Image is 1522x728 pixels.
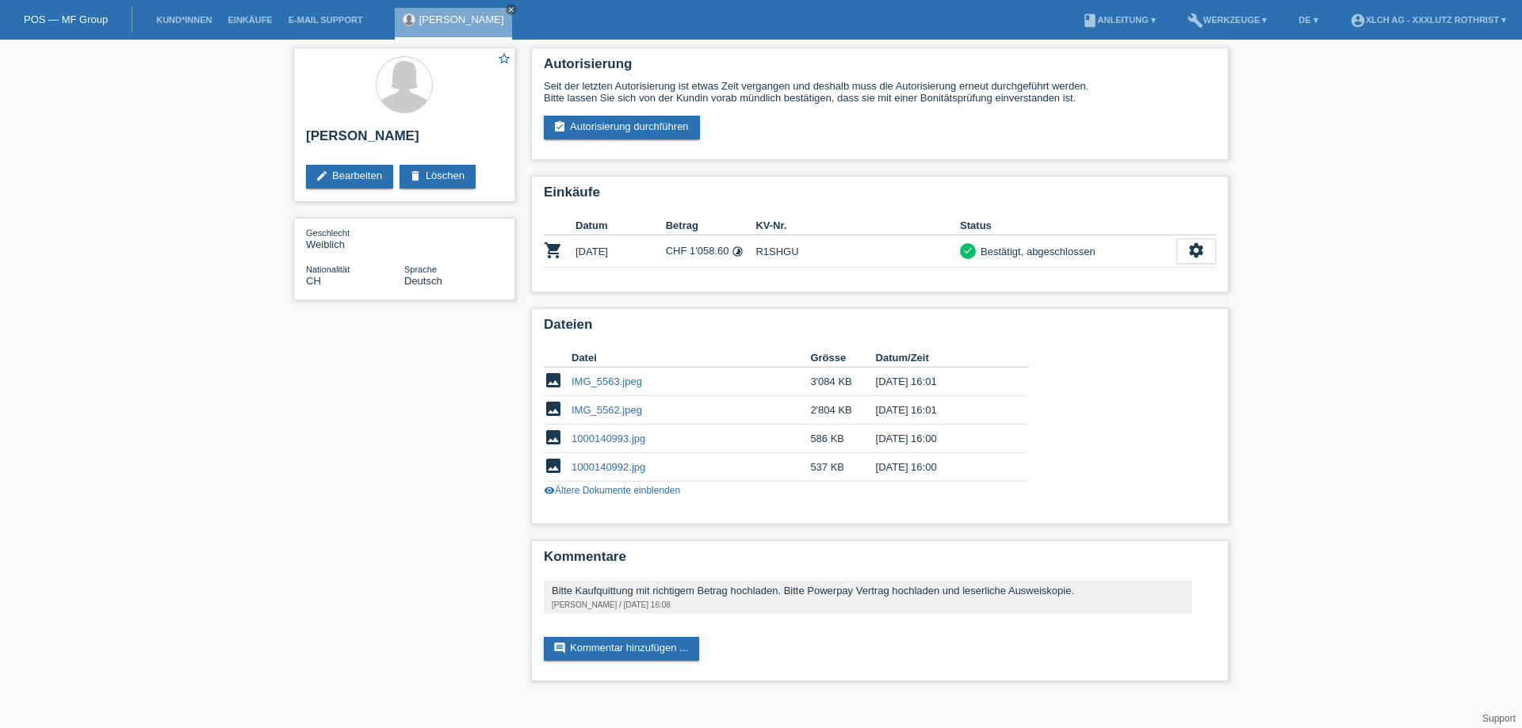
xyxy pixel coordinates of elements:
i: build [1187,13,1203,29]
a: 1000140993.jpg [572,433,645,444]
a: close [506,4,517,15]
h2: Dateien [544,317,1216,341]
i: image [544,428,563,447]
a: Kund*innen [148,15,220,25]
td: 586 KB [810,425,875,453]
i: star_border [497,51,511,66]
div: Weiblich [306,227,404,250]
i: comment [553,642,566,654]
i: image [544,371,563,390]
a: E-Mail Support [281,15,371,25]
td: 3'084 KB [810,368,875,396]
th: Datum [576,216,666,235]
span: Schweiz [306,275,321,287]
i: assignment_turned_in [553,120,566,133]
td: [DATE] 16:00 [876,453,1006,482]
a: POS — MF Group [24,13,108,25]
div: Bitte Kaufquittung mit richtigem Betrag hochladen. Bitte Powerpay Vertrag hochladen und leserlich... [552,585,1184,597]
span: Sprache [404,265,437,274]
th: Status [960,216,1176,235]
i: account_circle [1350,13,1366,29]
td: [DATE] 16:01 [876,368,1006,396]
div: Bestätigt, abgeschlossen [976,243,1096,260]
a: deleteLöschen [400,165,476,189]
h2: Einkäufe [544,185,1216,208]
i: edit [315,170,328,182]
th: KV-Nr. [755,216,960,235]
td: [DATE] 16:00 [876,425,1006,453]
th: Datum/Zeit [876,349,1006,368]
i: POSP00027101 [544,241,563,260]
i: delete [409,170,422,182]
a: star_border [497,51,511,68]
a: 1000140992.jpg [572,461,645,473]
i: image [544,456,563,475]
i: settings [1187,242,1205,259]
a: buildWerkzeuge ▾ [1180,15,1275,25]
a: account_circleXLCH AG - XXXLutz Rothrist ▾ [1342,15,1514,25]
a: IMG_5563.jpeg [572,375,642,387]
i: book [1082,13,1098,29]
td: 537 KB [810,453,875,482]
div: Seit der letzten Autorisierung ist etwas Zeit vergangen und deshalb muss die Autorisierung erneut... [544,80,1216,104]
i: image [544,399,563,418]
h2: [PERSON_NAME] [306,128,503,152]
h2: Autorisierung [544,56,1216,80]
td: [DATE] 16:01 [876,396,1006,425]
i: check [962,245,973,256]
a: assignment_turned_inAutorisierung durchführen [544,116,700,139]
a: [PERSON_NAME] [419,13,504,25]
td: [DATE] [576,235,666,268]
span: Geschlecht [306,228,350,238]
i: close [507,6,515,13]
td: CHF 1'058.60 [666,235,756,268]
a: bookAnleitung ▾ [1074,15,1164,25]
a: editBearbeiten [306,165,393,189]
a: commentKommentar hinzufügen ... [544,637,699,661]
i: Fixe Raten - Zinsübernahme durch Kunde (6 Raten) [732,246,744,257]
i: visibility [544,485,555,496]
a: IMG_5562.jpeg [572,404,642,416]
td: R1SHGU [755,235,960,268]
span: Deutsch [404,275,442,287]
div: [PERSON_NAME] / [DATE] 16:08 [552,600,1184,609]
th: Grösse [810,349,875,368]
h2: Kommentare [544,549,1216,573]
td: 2'804 KB [810,396,875,425]
span: Nationalität [306,265,350,274]
a: visibilityÄltere Dokumente einblenden [544,485,680,496]
th: Betrag [666,216,756,235]
a: Support [1482,713,1516,724]
th: Datei [572,349,810,368]
a: Einkäufe [220,15,280,25]
a: DE ▾ [1291,15,1325,25]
